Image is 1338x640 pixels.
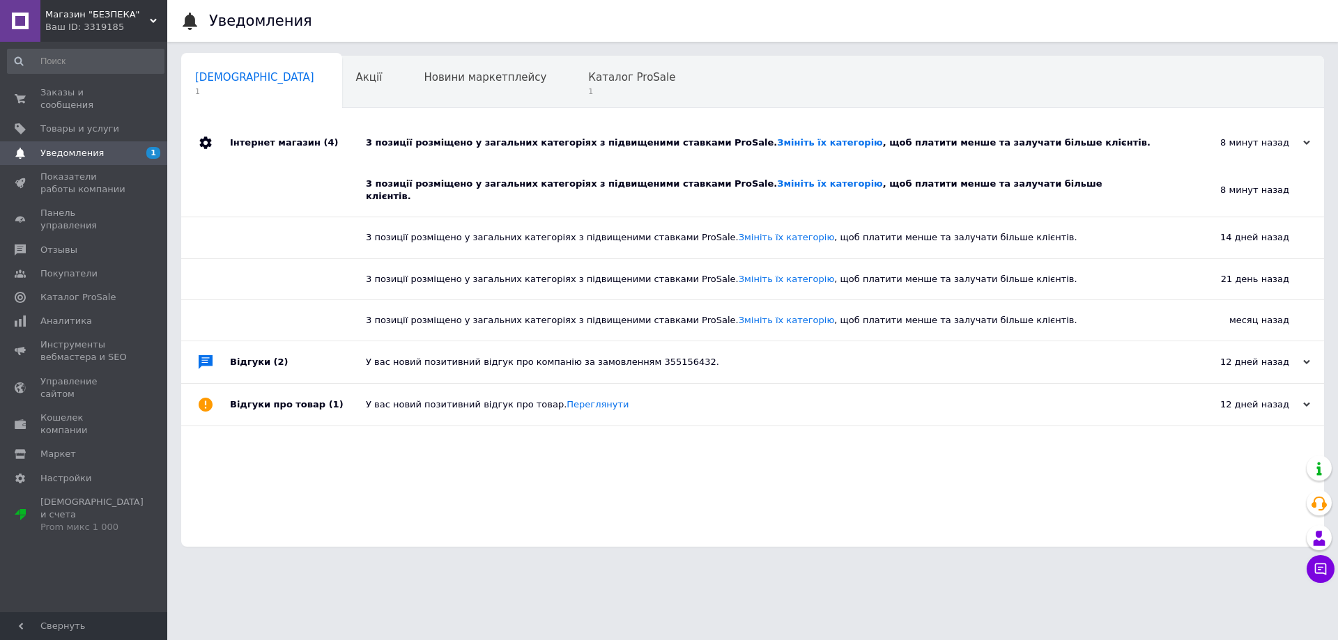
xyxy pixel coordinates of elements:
a: Змініть їх категорію [739,315,835,325]
a: Змініть їх категорію [777,137,882,148]
span: Показатели работы компании [40,171,129,196]
span: 1 [195,86,314,97]
div: Ваш ID: 3319185 [45,21,167,33]
div: 3 позиції розміщено у загальних категоріях з підвищеними ставками ProSale. , щоб платити менше та... [366,136,1171,149]
span: 1 [146,147,160,159]
span: Новини маркетплейсу [424,71,546,84]
input: Поиск [7,49,164,74]
a: Змініть їх категорію [777,178,882,189]
span: [DEMOGRAPHIC_DATA] [195,71,314,84]
span: Управление сайтом [40,375,129,400]
div: У вас новий позитивний відгук про компанію за замовленням 355156432. [366,356,1171,368]
span: (1) [329,399,344,409]
span: Покупатели [40,267,98,280]
div: Відгуки [230,341,366,383]
div: 8 минут назад [1150,164,1324,217]
span: Настройки [40,472,91,485]
span: Каталог ProSale [40,291,116,304]
div: 12 дней назад [1171,398,1310,411]
span: (4) [323,137,338,148]
div: 14 дней назад [1150,217,1324,258]
span: Товары и услуги [40,123,119,135]
div: 3 позиції розміщено у загальних категоріях з підвищеними ставками ProSale. , щоб платити менше та... [366,314,1150,327]
span: Аналитика [40,315,92,327]
span: Заказы и сообщения [40,86,129,111]
div: У вас новий позитивний відгук про товар. [366,398,1171,411]
span: Уведомления [40,147,104,159]
span: Магазин "БЕЗПЕКА" [45,8,150,21]
div: 8 минут назад [1171,136,1310,149]
h1: Уведомления [209,13,312,29]
div: 3 позиції розміщено у загальних категоріях з підвищеними ставками ProSale. , щоб платити менше та... [366,178,1150,203]
span: Инструменты вебмастера и SEO [40,338,129,364]
div: Інтернет магазин [230,122,366,164]
span: 1 [588,86,675,97]
span: Панель управления [40,207,129,232]
div: месяц назад [1150,300,1324,341]
div: 12 дней назад [1171,356,1310,368]
button: Чат с покупателем [1307,555,1335,583]
a: Переглянути [567,399,629,409]
a: Змініть їх категорію [739,232,835,242]
div: Відгуки про товар [230,384,366,426]
span: Отзывы [40,244,77,256]
div: Prom микс 1 000 [40,521,144,533]
span: Каталог ProSale [588,71,675,84]
span: (2) [274,357,289,367]
span: [DEMOGRAPHIC_DATA] и счета [40,496,144,534]
div: 3 позиції розміщено у загальних категоріях з підвищеними ставками ProSale. , щоб платити менше та... [366,231,1150,244]
a: Змініть їх категорію [739,274,835,284]
span: Маркет [40,448,76,460]
div: 3 позиції розміщено у загальних категоріях з підвищеними ставками ProSale. , щоб платити менше та... [366,273,1150,286]
div: 21 день назад [1150,259,1324,299]
span: Акції [356,71,383,84]
span: Кошелек компании [40,412,129,437]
